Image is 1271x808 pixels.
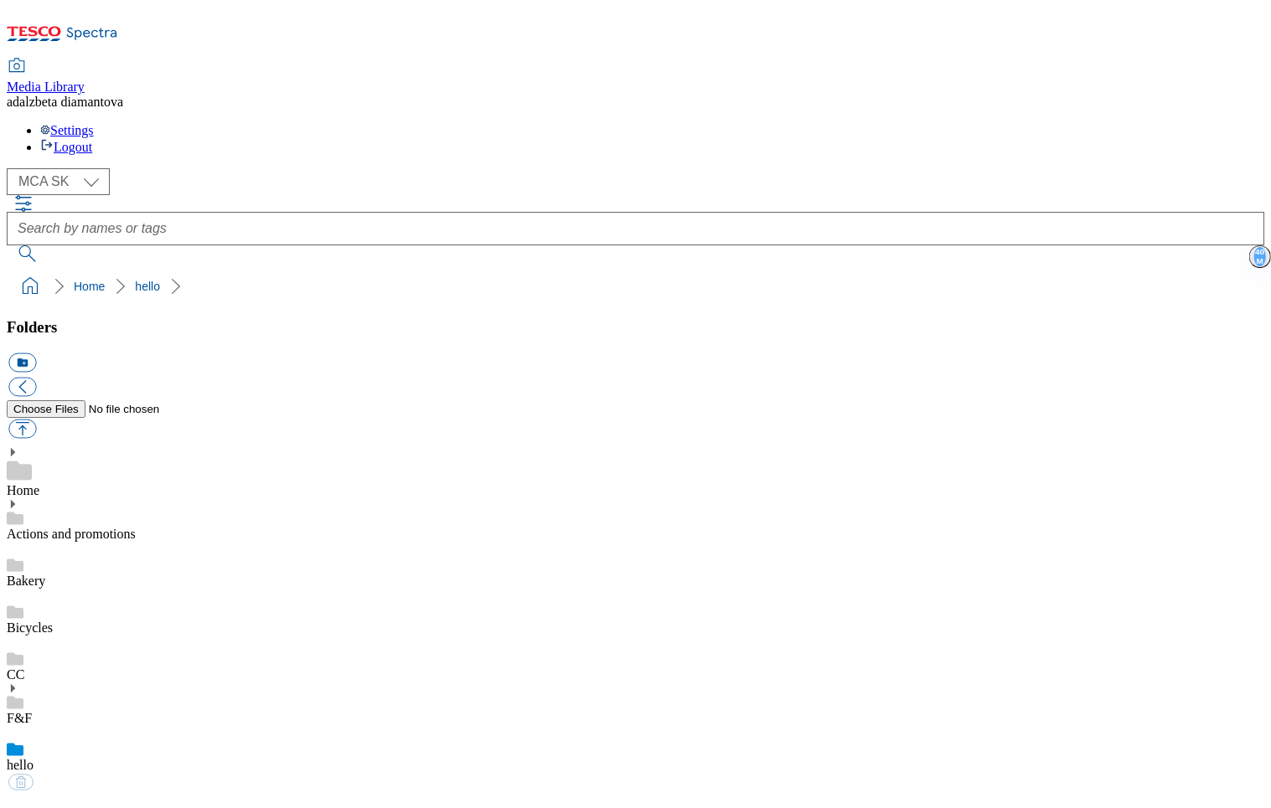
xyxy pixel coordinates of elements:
[7,318,1264,337] h3: Folders
[40,123,94,137] a: Settings
[7,95,19,109] span: ad
[7,483,39,497] a: Home
[40,140,92,154] a: Logout
[19,95,123,109] span: alzbeta diamantova
[74,280,105,293] a: Home
[7,527,136,541] a: Actions and promotions
[7,212,1264,245] input: Search by names or tags
[7,574,45,588] a: Bakery
[7,59,85,95] a: Media Library
[7,270,1264,302] nav: breadcrumb
[135,280,160,293] a: hello
[7,758,34,772] a: hello
[7,620,53,635] a: Bicycles
[17,273,44,300] a: home
[7,80,85,94] span: Media Library
[7,667,24,682] a: CC
[7,711,32,725] a: F&F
